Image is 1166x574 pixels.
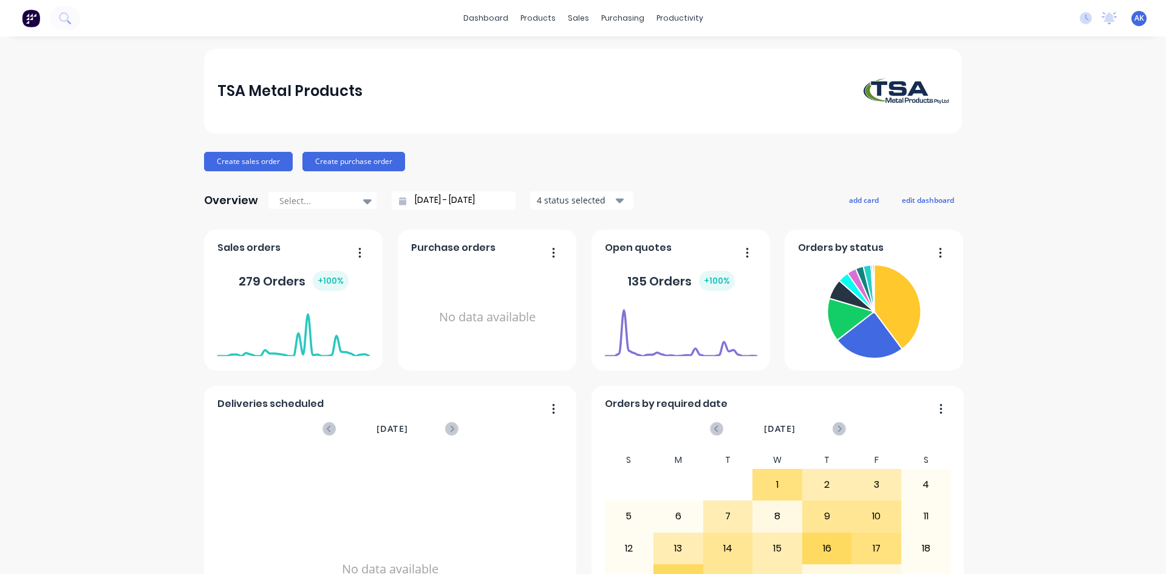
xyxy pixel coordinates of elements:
[798,241,884,255] span: Orders by status
[901,451,951,469] div: S
[703,451,753,469] div: T
[313,271,349,291] div: + 100 %
[852,533,901,564] div: 17
[605,397,728,411] span: Orders by required date
[753,501,802,531] div: 8
[699,271,735,291] div: + 100 %
[457,9,514,27] a: dashboard
[217,241,281,255] span: Sales orders
[239,271,349,291] div: 279 Orders
[753,533,802,564] div: 15
[852,501,901,531] div: 10
[302,152,405,171] button: Create purchase order
[902,533,950,564] div: 18
[902,470,950,500] div: 4
[902,501,950,531] div: 11
[605,533,653,564] div: 12
[1134,13,1144,24] span: AK
[514,9,562,27] div: products
[851,451,901,469] div: F
[627,271,735,291] div: 135 Orders
[411,260,564,375] div: No data available
[864,78,949,104] img: TSA Metal Products
[604,451,654,469] div: S
[217,79,363,103] div: TSA Metal Products
[605,241,672,255] span: Open quotes
[411,241,496,255] span: Purchase orders
[852,470,901,500] div: 3
[704,501,752,531] div: 7
[654,533,703,564] div: 13
[650,9,709,27] div: productivity
[803,501,851,531] div: 9
[764,422,796,436] span: [DATE]
[204,152,293,171] button: Create sales order
[595,9,650,27] div: purchasing
[377,422,408,436] span: [DATE]
[802,451,852,469] div: T
[530,191,633,210] button: 4 status selected
[605,501,653,531] div: 5
[654,501,703,531] div: 6
[704,533,752,564] div: 14
[841,192,887,208] button: add card
[537,194,613,207] div: 4 status selected
[653,451,703,469] div: M
[217,397,324,411] span: Deliveries scheduled
[894,192,962,208] button: edit dashboard
[753,470,802,500] div: 1
[803,470,851,500] div: 2
[803,533,851,564] div: 16
[752,451,802,469] div: W
[22,9,40,27] img: Factory
[562,9,595,27] div: sales
[204,188,258,213] div: Overview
